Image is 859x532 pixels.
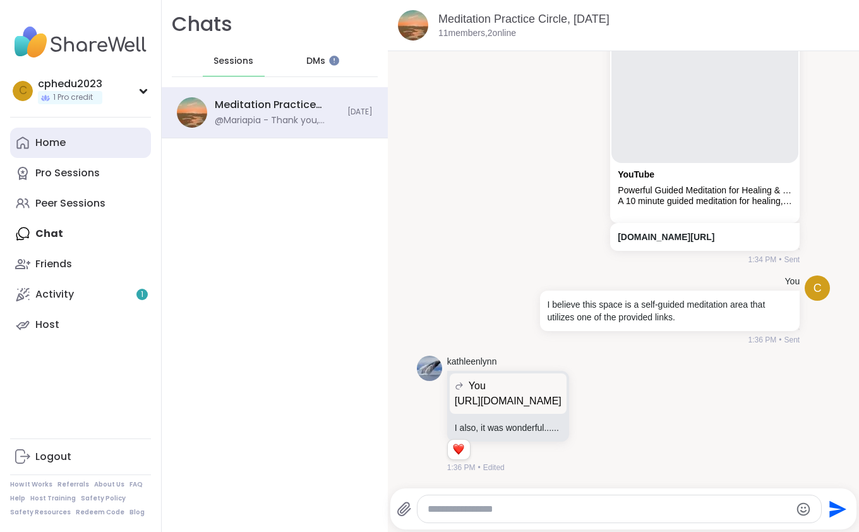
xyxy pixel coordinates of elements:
span: 1:36 PM [748,334,777,346]
a: Meditation Practice Circle, [DATE] [438,13,610,25]
span: c [814,280,822,297]
a: Activity1 [10,279,151,310]
span: Edited [483,462,505,473]
span: 1:34 PM [748,254,777,265]
a: [DOMAIN_NAME][URL] [618,232,714,242]
p: I believe this space is a self-guided meditation area that utilizes one of the provided links. [548,298,793,323]
div: Activity [35,287,74,301]
button: Send [822,495,850,523]
div: Host [35,318,59,332]
div: Pro Sessions [35,166,100,180]
span: [DATE] [347,107,373,118]
h1: Chats [172,10,232,39]
button: Reactions: love [452,445,465,455]
img: Meditation Practice Circle, Sep 09 [398,10,428,40]
span: 1 Pro credit [53,92,93,103]
span: • [478,462,481,473]
img: Meditation Practice Circle, Sep 09 [177,97,207,128]
span: • [779,334,781,346]
a: How It Works [10,480,52,489]
p: [URL][DOMAIN_NAME] [455,394,562,409]
a: Host [10,310,151,340]
iframe: Spotlight [329,56,339,66]
div: Meditation Practice Circle, [DATE] [215,98,340,112]
span: Sessions [213,55,253,68]
a: Blog [129,508,145,517]
a: Safety Policy [81,494,126,503]
div: @Mariapia - Thank you, [PERSON_NAME]! [215,114,340,127]
div: Friends [35,257,72,271]
img: ShareWell Nav Logo [10,20,151,64]
button: Emoji picker [796,502,811,517]
div: cphedu2023 [38,77,102,91]
span: DMs [306,55,325,68]
a: Redeem Code [76,508,124,517]
span: You [469,378,486,394]
span: c [19,83,27,99]
img: https://sharewell-space-live.sfo3.digitaloceanspaces.com/user-generated/a83e0c5a-a5d7-4dfe-98a3-d... [417,356,442,381]
p: I also, it was wonderful...... [455,421,562,434]
a: Host Training [30,494,76,503]
span: Sent [784,334,800,346]
a: Friends [10,249,151,279]
span: 1:36 PM [447,462,476,473]
a: Home [10,128,151,158]
div: Powerful Guided Meditation for Healing & Letting Go 🤍 [618,185,792,196]
div: Home [35,136,66,150]
div: Reaction list [448,440,470,460]
a: About Us [94,480,124,489]
a: kathleenlynn [447,356,497,368]
span: Sent [784,254,800,265]
div: A 10 minute guided meditation for healing, letting go, and inner peace. Heal your heart & emotion... [618,196,792,207]
div: Logout [35,450,71,464]
a: Peer Sessions [10,188,151,219]
a: Logout [10,442,151,472]
div: Peer Sessions [35,196,105,210]
span: • [779,254,781,265]
p: 11 members, 2 online [438,27,516,40]
a: Help [10,494,25,503]
a: FAQ [129,480,143,489]
a: Attachment [618,169,654,179]
a: Safety Resources [10,508,71,517]
h4: You [785,275,800,288]
span: 1 [141,289,143,300]
a: Pro Sessions [10,158,151,188]
a: Referrals [57,480,89,489]
textarea: Type your message [428,503,790,516]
